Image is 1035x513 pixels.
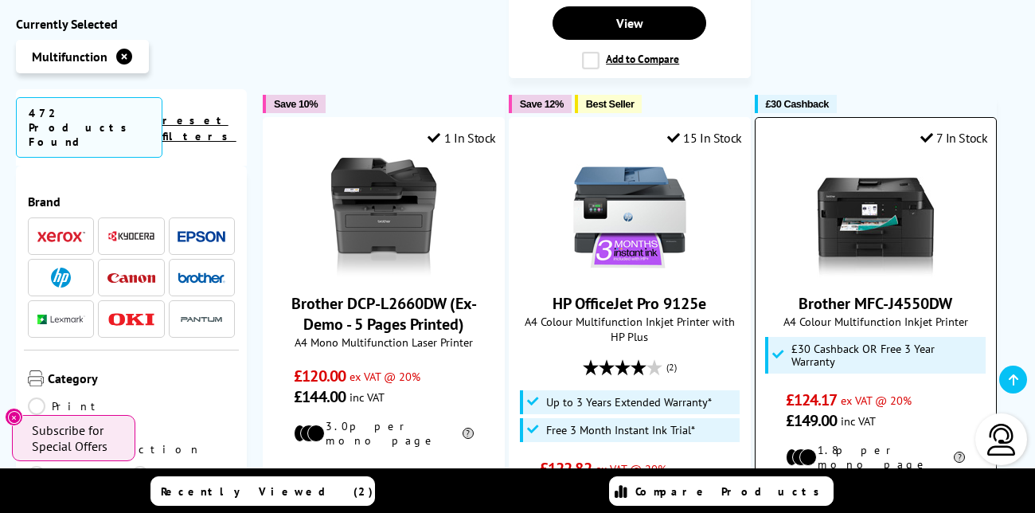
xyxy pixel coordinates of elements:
[178,268,225,288] a: Brother
[786,390,838,410] span: £124.17
[428,130,496,146] div: 1 In Stock
[161,484,373,499] span: Recently Viewed (2)
[28,194,235,210] span: Brand
[324,158,443,277] img: Brother DCP-L2660DW (Ex-Demo - 5 Pages Printed)
[570,158,689,277] img: HP OfficeJet Pro 9125e
[28,370,44,386] img: Category
[37,231,85,242] img: Xerox
[294,386,346,407] span: £144.00
[799,293,952,314] a: Brother MFC-J4550DW
[350,390,385,405] span: inc VAT
[291,293,477,335] a: Brother DCP-L2660DW (Ex-Demo - 5 Pages Printed)
[107,268,155,288] a: Canon
[107,226,155,246] a: Kyocera
[667,130,742,146] div: 15 In Stock
[162,113,236,143] a: reset filters
[28,397,131,433] a: Print Only
[271,460,496,504] div: modal_delivery
[37,268,85,288] a: HP
[786,443,966,472] li: 1.8p per mono page
[107,272,155,283] img: Canon
[274,98,318,110] span: Save 10%
[5,408,23,426] button: Close
[178,272,225,283] img: Brother
[48,370,235,390] span: Category
[28,466,131,501] a: Mobile
[32,49,107,65] span: Multifunction
[596,461,666,476] span: ex VAT @ 20%
[509,95,572,113] button: Save 12%
[786,410,838,431] span: £149.00
[841,413,876,429] span: inc VAT
[791,343,981,368] span: £30 Cashback OR Free 3 Year Warranty
[553,6,706,40] a: View
[350,369,420,384] span: ex VAT @ 20%
[324,264,443,280] a: Brother DCP-L2660DW (Ex-Demo - 5 Pages Printed)
[107,312,155,326] img: OKI
[546,396,712,409] span: Up to 3 Years Extended Warranty*
[16,97,162,158] span: 472 Products Found
[520,98,564,110] span: Save 12%
[16,16,247,32] div: Currently Selected
[150,476,375,506] a: Recently Viewed (2)
[271,335,496,350] span: A4 Mono Multifunction Laser Printer
[666,352,677,382] span: (2)
[294,366,346,386] span: £120.00
[546,424,695,437] span: Free 3 Month Instant Ink Trial*
[816,264,935,280] a: Brother MFC-J4550DW
[920,130,988,146] div: 7 In Stock
[107,309,155,329] a: OKI
[37,226,85,246] a: Xerox
[755,95,837,113] button: £30 Cashback
[517,314,742,344] span: A4 Colour Multifunction Inkjet Printer with HP Plus
[178,226,225,246] a: Epson
[986,424,1017,456] img: user-headset-light.svg
[586,98,635,110] span: Best Seller
[841,393,912,408] span: ex VAT @ 20%
[553,293,706,314] a: HP OfficeJet Pro 9125e
[51,268,71,288] img: HP
[263,95,326,113] button: Save 10%
[32,422,119,454] span: Subscribe for Special Offers
[635,484,828,499] span: Compare Products
[178,230,225,242] img: Epson
[540,458,592,479] span: £122.82
[766,98,829,110] span: £30 Cashback
[107,230,155,242] img: Kyocera
[570,264,689,280] a: HP OfficeJet Pro 9125e
[178,310,225,329] img: Pantum
[582,52,679,69] label: Add to Compare
[609,476,834,506] a: Compare Products
[294,419,474,448] li: 3.0p per mono page
[764,314,988,329] span: A4 Colour Multifunction Inkjet Printer
[37,309,85,329] a: Lexmark
[575,95,642,113] button: Best Seller
[178,309,225,329] a: Pantum
[131,466,235,501] a: Dot Matrix
[816,158,935,277] img: Brother MFC-J4550DW
[37,315,85,324] img: Lexmark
